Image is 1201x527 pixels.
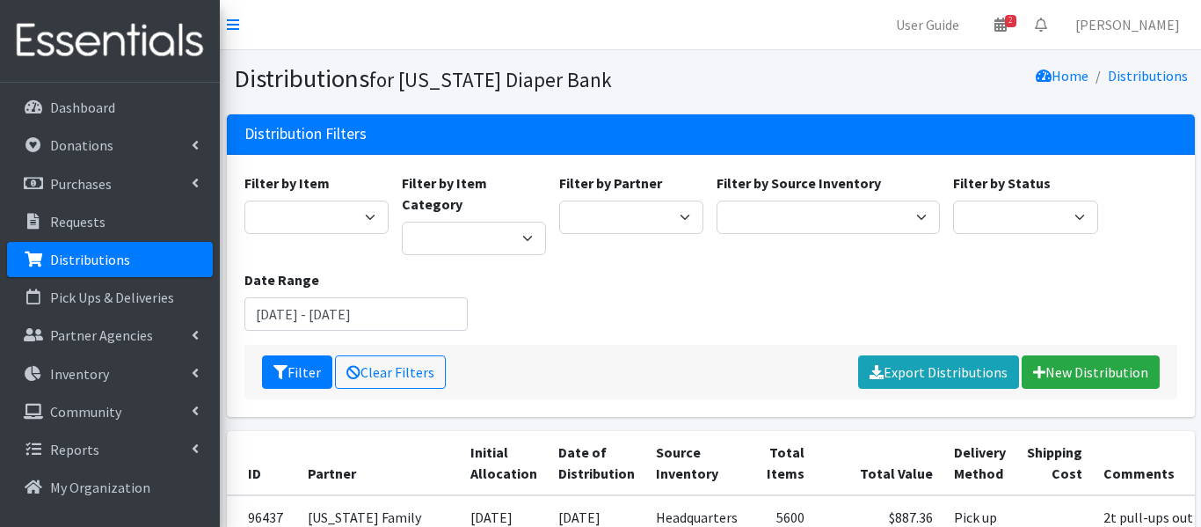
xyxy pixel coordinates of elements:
a: Export Distributions [858,355,1019,389]
img: HumanEssentials [7,11,213,70]
p: Inventory [50,365,109,383]
label: Filter by Item [244,172,330,194]
p: Community [50,403,121,421]
span: 2 [1005,15,1016,27]
th: ID [227,431,297,495]
a: Home [1036,67,1088,84]
a: Distributions [1108,67,1188,84]
th: Total Items [748,431,815,495]
label: Filter by Source Inventory [717,172,881,194]
a: My Organization [7,470,213,505]
p: Donations [50,136,113,154]
a: Reports [7,432,213,467]
p: My Organization [50,479,150,496]
a: Inventory [7,356,213,392]
th: Partner [297,431,460,495]
a: 2 [980,7,1021,42]
a: Community [7,394,213,429]
th: Shipping Cost [1016,431,1093,495]
p: Pick Ups & Deliveries [50,289,174,306]
a: Distributions [7,242,213,277]
th: Date of Distribution [548,431,645,495]
p: Reports [50,441,99,458]
small: for [US_STATE] Diaper Bank [369,67,612,92]
a: New Distribution [1022,355,1160,389]
label: Date Range [244,269,319,290]
a: Purchases [7,166,213,201]
a: Clear Filters [335,355,446,389]
th: Initial Allocation [460,431,548,495]
a: [PERSON_NAME] [1061,7,1194,42]
a: Donations [7,128,213,163]
p: Dashboard [50,99,115,116]
a: Partner Agencies [7,318,213,353]
p: Requests [50,213,106,231]
h1: Distributions [234,63,704,94]
h3: Distribution Filters [244,125,367,143]
p: Distributions [50,251,130,268]
label: Filter by Status [953,172,1051,194]
th: Total Value [815,431,943,495]
a: User Guide [882,7,973,42]
a: Requests [7,204,213,239]
button: Filter [262,355,332,389]
p: Partner Agencies [50,326,153,344]
th: Delivery Method [943,431,1016,495]
a: Dashboard [7,90,213,125]
label: Filter by Item Category [402,172,546,215]
p: Purchases [50,175,112,193]
input: January 1, 2011 - December 31, 2011 [244,297,468,331]
th: Source Inventory [645,431,748,495]
label: Filter by Partner [559,172,662,194]
a: Pick Ups & Deliveries [7,280,213,315]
